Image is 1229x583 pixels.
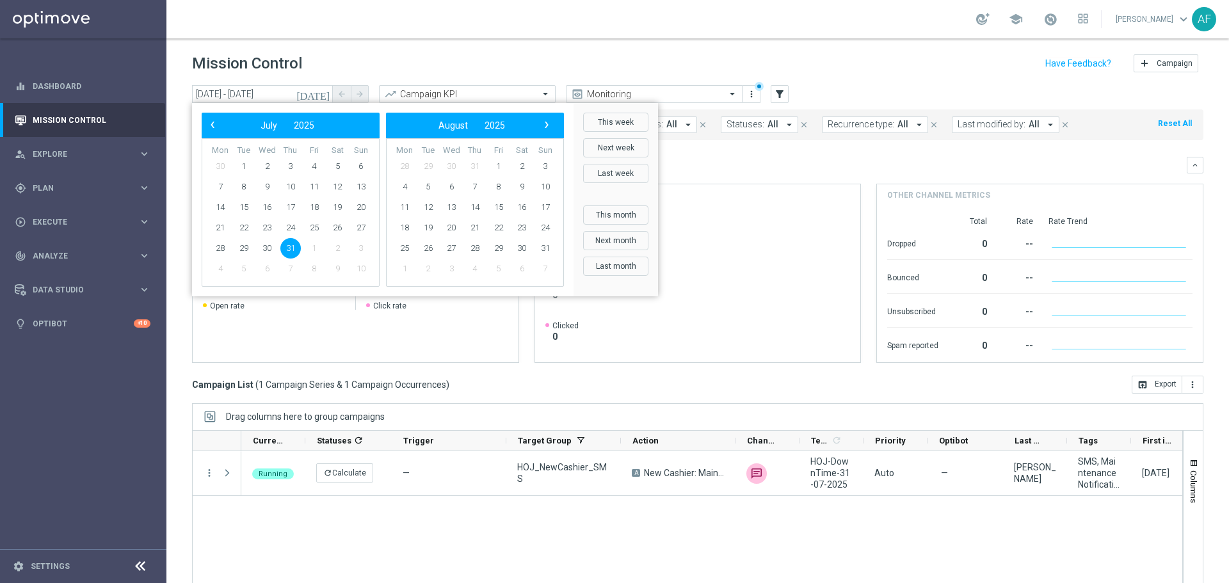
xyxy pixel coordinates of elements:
[394,218,415,238] span: 18
[583,138,648,157] button: Next week
[280,156,301,177] span: 3
[403,436,434,445] span: Trigger
[552,331,579,342] span: 0
[697,118,709,132] button: close
[510,145,534,156] th: weekday
[394,238,415,259] span: 25
[33,103,150,137] a: Mission Control
[1132,376,1182,394] button: open_in_browser Export
[811,436,830,445] span: Templates
[1002,266,1033,287] div: --
[304,218,325,238] span: 25
[441,197,462,218] span: 13
[304,259,325,279] span: 8
[875,436,906,445] span: Priority
[192,54,302,73] h1: Mission Control
[747,436,778,445] span: Channel
[394,156,415,177] span: 28
[535,218,556,238] span: 24
[204,467,215,479] button: more_vert
[394,197,415,218] span: 11
[440,145,463,156] th: weekday
[535,238,556,259] span: 31
[33,252,138,260] span: Analyze
[394,177,415,197] span: 4
[296,88,331,100] i: [DATE]
[1079,436,1098,445] span: Tags
[822,116,928,133] button: Recurrence type: All arrow_drop_down
[485,120,505,131] span: 2025
[234,238,254,259] span: 29
[511,218,532,238] span: 23
[1189,470,1199,503] span: Columns
[430,117,476,134] button: August
[417,145,440,156] th: weekday
[441,177,462,197] span: 6
[511,259,532,279] span: 6
[831,435,842,445] i: refresh
[205,117,370,134] bs-datepicker-navigation-view: ​ ​ ​
[810,456,853,490] span: HOJ-DownTime-31-07-2025
[583,164,648,183] button: Last week
[14,115,151,125] button: Mission Control
[1078,456,1120,490] span: SMS, Maintenance Notification
[535,259,556,279] span: 7
[14,81,151,92] button: equalizer Dashboard
[941,467,948,479] span: —
[954,216,987,227] div: Total
[327,197,348,218] span: 19
[14,285,151,295] div: Data Studio keyboard_arrow_right
[257,218,277,238] span: 23
[488,156,509,177] span: 1
[403,468,410,478] span: —
[327,218,348,238] span: 26
[1002,334,1033,355] div: --
[954,300,987,321] div: 0
[15,103,150,137] div: Mission Control
[441,259,462,279] span: 3
[929,120,938,129] i: close
[210,218,230,238] span: 21
[511,177,532,197] span: 9
[15,284,138,296] div: Data Studio
[755,82,764,91] div: There are unsaved changes
[954,232,987,253] div: 0
[767,119,778,130] span: All
[210,177,230,197] span: 7
[1014,461,1056,484] div: Elaine Pillay
[1192,7,1216,31] div: AF
[15,182,26,194] i: gps_fixed
[913,119,925,131] i: arrow_drop_down
[373,301,406,311] span: Click rate
[351,259,371,279] span: 10
[304,238,325,259] span: 1
[192,85,333,103] input: Select date range
[317,436,351,445] span: Statuses
[727,119,764,130] span: Statuses:
[14,217,151,227] button: play_circle_outline Execute keyboard_arrow_right
[33,307,134,340] a: Optibot
[517,461,610,484] span: HOJ_NewCashier_SMS
[304,177,325,197] span: 11
[897,119,908,130] span: All
[261,120,277,131] span: July
[234,259,254,279] span: 5
[204,116,221,133] span: ‹
[232,145,256,156] th: weekday
[1132,379,1203,389] multiple-options-button: Export to CSV
[33,218,138,226] span: Execute
[259,470,287,478] span: Running
[210,301,245,311] span: Open rate
[771,85,789,103] button: filter_alt
[418,156,438,177] span: 29
[394,259,415,279] span: 1
[351,177,371,197] span: 13
[379,85,556,103] ng-select: Campaign KPI
[280,238,301,259] span: 31
[518,436,572,445] span: Target Group
[511,197,532,218] span: 16
[15,250,26,262] i: track_changes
